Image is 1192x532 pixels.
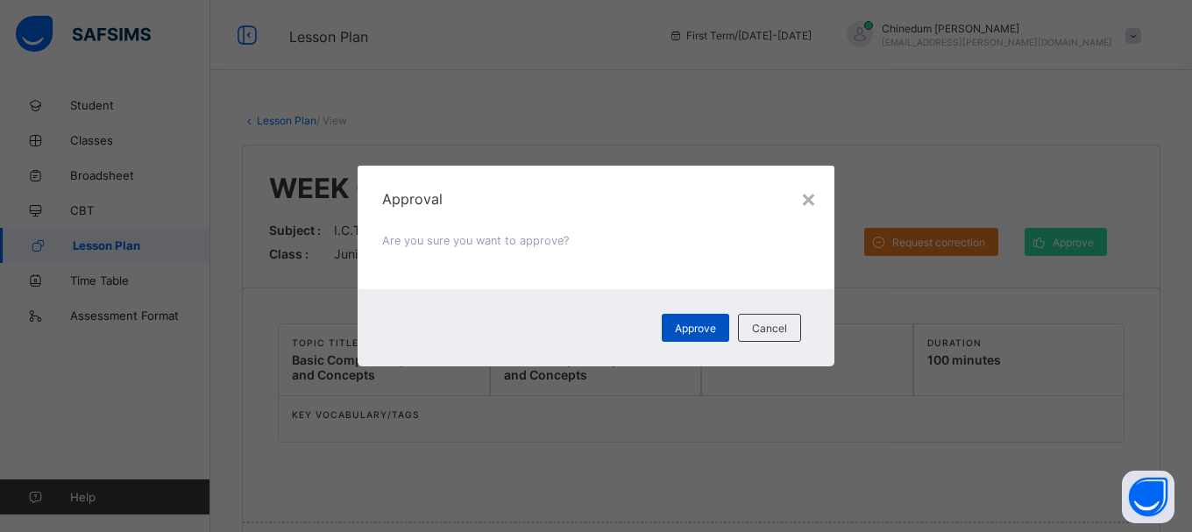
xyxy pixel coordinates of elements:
[752,322,787,335] span: Cancel
[800,183,817,213] div: ×
[675,322,716,335] span: Approve
[382,234,569,247] span: Are you sure you want to approve?
[1122,471,1174,523] button: Open asap
[382,190,810,208] span: Approval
